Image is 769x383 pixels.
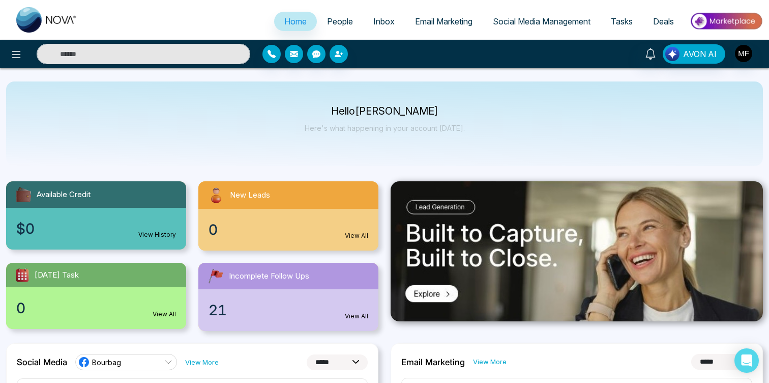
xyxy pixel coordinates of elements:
span: Tasks [611,16,633,26]
img: . [391,181,763,321]
img: Nova CRM Logo [16,7,77,33]
h2: Social Media [17,357,67,367]
a: New Leads0View All [192,181,384,251]
a: Home [274,12,317,31]
img: todayTask.svg [14,267,31,283]
a: Inbox [363,12,405,31]
span: $0 [16,218,35,239]
span: 0 [209,219,218,240]
a: View All [345,231,368,240]
img: Market-place.gif [689,10,763,33]
a: Incomplete Follow Ups21View All [192,263,384,331]
span: [DATE] Task [35,269,79,281]
a: View More [185,358,219,367]
span: Available Credit [37,189,91,201]
span: Bourbag [92,358,121,367]
a: People [317,12,363,31]
a: Deals [643,12,684,31]
span: New Leads [230,189,270,201]
span: Social Media Management [493,16,590,26]
p: Here's what happening in your account [DATE]. [305,124,465,132]
span: People [327,16,353,26]
span: Deals [653,16,674,26]
span: 21 [209,299,227,321]
a: Tasks [601,12,643,31]
a: Social Media Management [483,12,601,31]
img: Lead Flow [665,47,679,61]
span: 0 [16,297,25,319]
span: Inbox [373,16,395,26]
span: AVON AI [683,48,717,60]
a: View History [138,230,176,239]
a: View All [153,310,176,319]
button: AVON AI [663,44,725,64]
div: Open Intercom Messenger [734,348,759,373]
a: View All [345,312,368,321]
h2: Email Marketing [401,357,465,367]
img: followUps.svg [206,267,225,285]
img: newLeads.svg [206,185,226,205]
a: Email Marketing [405,12,483,31]
img: User Avatar [735,45,752,62]
span: Incomplete Follow Ups [229,270,309,282]
img: availableCredit.svg [14,185,33,204]
a: View More [473,357,507,367]
span: Home [284,16,307,26]
p: Hello [PERSON_NAME] [305,107,465,116]
span: Email Marketing [415,16,472,26]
